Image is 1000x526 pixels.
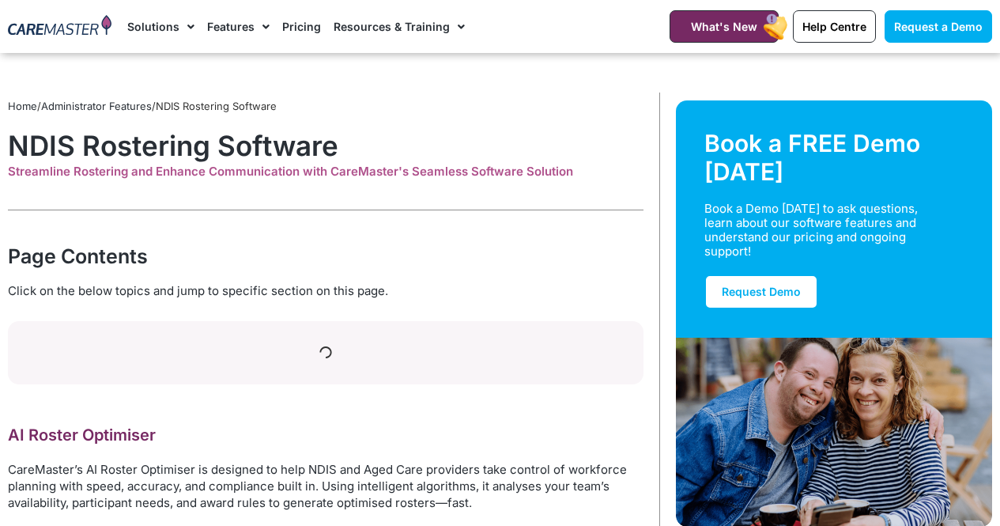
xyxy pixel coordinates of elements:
[722,285,801,298] span: Request Demo
[885,10,992,43] a: Request a Demo
[704,274,818,309] a: Request Demo
[704,129,964,186] div: Book a FREE Demo [DATE]
[704,202,945,259] div: Book a Demo [DATE] to ask questions, learn about our software features and understand our pricing...
[8,129,643,162] h1: NDIS Rostering Software
[8,242,643,271] div: Page Contents
[8,461,643,511] p: CareMaster’s AI Roster Optimiser is designed to help NDIS and Aged Care providers take control of...
[8,100,277,112] span: / /
[8,100,37,112] a: Home
[156,100,277,112] span: NDIS Rostering Software
[41,100,152,112] a: Administrator Features
[8,425,643,445] h2: AI Roster Optimiser
[8,15,111,38] img: CareMaster Logo
[894,20,983,33] span: Request a Demo
[670,10,779,43] a: What's New
[802,20,866,33] span: Help Centre
[8,165,643,179] div: Streamline Rostering and Enhance Communication with CareMaster's Seamless Software Solution
[793,10,876,43] a: Help Centre
[8,282,643,300] div: Click on the below topics and jump to specific section on this page.
[691,20,757,33] span: What's New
